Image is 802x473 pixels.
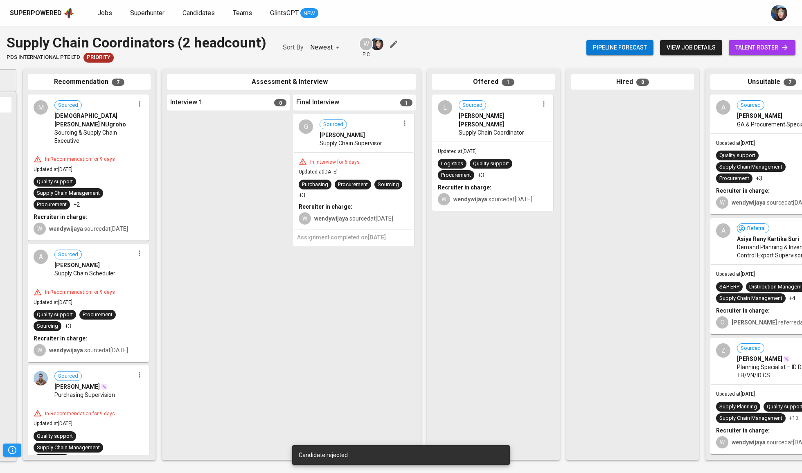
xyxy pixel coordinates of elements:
img: dbb06347a97a73e483dfb8d7f05c49de.jpg [34,371,48,385]
div: New Job received from Demand Team [83,53,114,63]
span: 0 [636,79,649,86]
div: Quality support [719,152,755,160]
div: Quality support [37,178,73,186]
b: Recruiter in charge: [716,307,770,314]
div: Procurement [37,201,67,209]
p: +2 [73,200,80,209]
span: sourced at [DATE] [49,225,128,232]
b: wendywijaya [49,347,83,354]
span: NEW [300,9,318,18]
a: Jobs [97,8,114,18]
b: wendywijaya [732,439,766,446]
div: Sourcing [378,181,399,189]
div: W [716,436,728,448]
img: magic_wand.svg [783,356,790,362]
img: diazagista@glints.com [371,38,383,50]
div: LSourced[PERSON_NAME] [PERSON_NAME]Supply Chain CoordinatorUpdated at[DATE]LogisticsQuality suppo... [432,95,553,211]
span: Interview 1 [170,98,203,107]
a: Teams [233,8,254,18]
span: sourced at [DATE] [49,347,128,354]
span: Updated at [DATE] [438,149,477,154]
span: Sourced [737,101,764,109]
p: Newest [310,43,333,52]
p: +4 [789,294,795,302]
div: Logistics [441,160,463,168]
div: pic [359,37,373,58]
span: Sourced [55,372,81,380]
span: Purchasing Supervision [54,391,115,399]
span: PDS International Pte Ltd [7,54,80,61]
span: GlintsGPT [270,9,299,17]
span: sourced at [DATE] [314,215,393,222]
div: A [716,223,730,238]
a: GlintsGPT NEW [270,8,318,18]
span: Updated at [DATE] [34,421,72,426]
div: Procurement [441,171,471,179]
b: wendywijaya [732,199,766,206]
div: MSourced[DEMOGRAPHIC_DATA][PERSON_NAME] NUgrohoSourcing & Supply Chain ExecutiveIn Recommendation... [28,95,149,241]
b: wendywijaya [49,225,83,232]
a: Superpoweredapp logo [10,7,74,19]
span: [PERSON_NAME] [54,383,100,391]
div: Recommendation [28,74,151,90]
div: A [34,250,48,264]
div: Offered [432,74,555,90]
b: wendywijaya [314,215,348,222]
span: [DATE] [368,234,386,241]
b: Recruiter in charge: [716,427,770,434]
span: Supply Chain Supervisor [320,139,382,147]
span: Superhunter [130,9,164,17]
div: Supply Chain Management [719,163,782,171]
b: Recruiter in charge: [34,335,87,342]
span: [PERSON_NAME] [737,112,782,120]
div: Z [716,343,730,358]
span: view job details [667,43,716,53]
b: Recruiter in charge: [716,187,770,194]
div: GSourced[PERSON_NAME]Supply Chain SupervisorIn Interview for 6 daysUpdated at[DATE]PurchasingProc... [293,114,414,246]
div: Sourcing [37,322,58,330]
button: view job details [660,40,722,55]
p: +3 [299,191,305,199]
div: W [359,37,373,51]
img: diazagista@glints.com [771,5,787,21]
span: Supply Chain Coordinator [459,128,524,137]
div: Newest [310,40,342,55]
div: Supply Chain Management [37,444,100,452]
div: Supply Planning [719,403,757,411]
span: [DEMOGRAPHIC_DATA][PERSON_NAME] NUgroho [54,112,134,128]
span: Updated at [DATE] [716,140,755,146]
a: talent roster [729,40,795,55]
div: C [716,316,728,329]
img: magic_wand.svg [101,383,107,390]
button: Open [12,80,14,81]
span: Candidates [182,9,215,17]
span: Updated at [DATE] [34,167,72,172]
span: Sourced [55,101,81,109]
p: +3 [478,171,484,179]
div: Supply Chain Management [37,189,100,197]
div: A [716,100,730,115]
div: In Recommendation for 9 days [42,289,118,296]
div: G [299,119,313,134]
span: 7 [784,79,796,86]
div: L [438,100,452,115]
div: In Recommendation for 9 days [42,156,118,163]
div: W [299,212,311,225]
button: Pipeline forecast [586,40,653,55]
span: Updated at [DATE] [716,391,755,397]
span: Referral [744,225,769,232]
span: Sourced [320,121,347,128]
span: 1 [502,79,514,86]
b: [PERSON_NAME] [732,319,777,326]
div: ASourced[PERSON_NAME]Supply Chain SchedulerIn Recommendation for 9 daysUpdated at[DATE]Quality su... [28,244,149,362]
div: In Recommendation for 9 days [42,410,118,417]
span: Sourced [737,345,764,352]
span: Updated at [DATE] [34,300,72,305]
b: Recruiter in charge: [34,214,87,220]
span: Updated at [DATE] [716,271,755,277]
button: Pipeline Triggers [3,444,21,457]
span: [PERSON_NAME] [54,261,100,269]
span: Final Interview [296,98,339,107]
div: M [34,100,48,115]
span: 1 [400,99,412,106]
